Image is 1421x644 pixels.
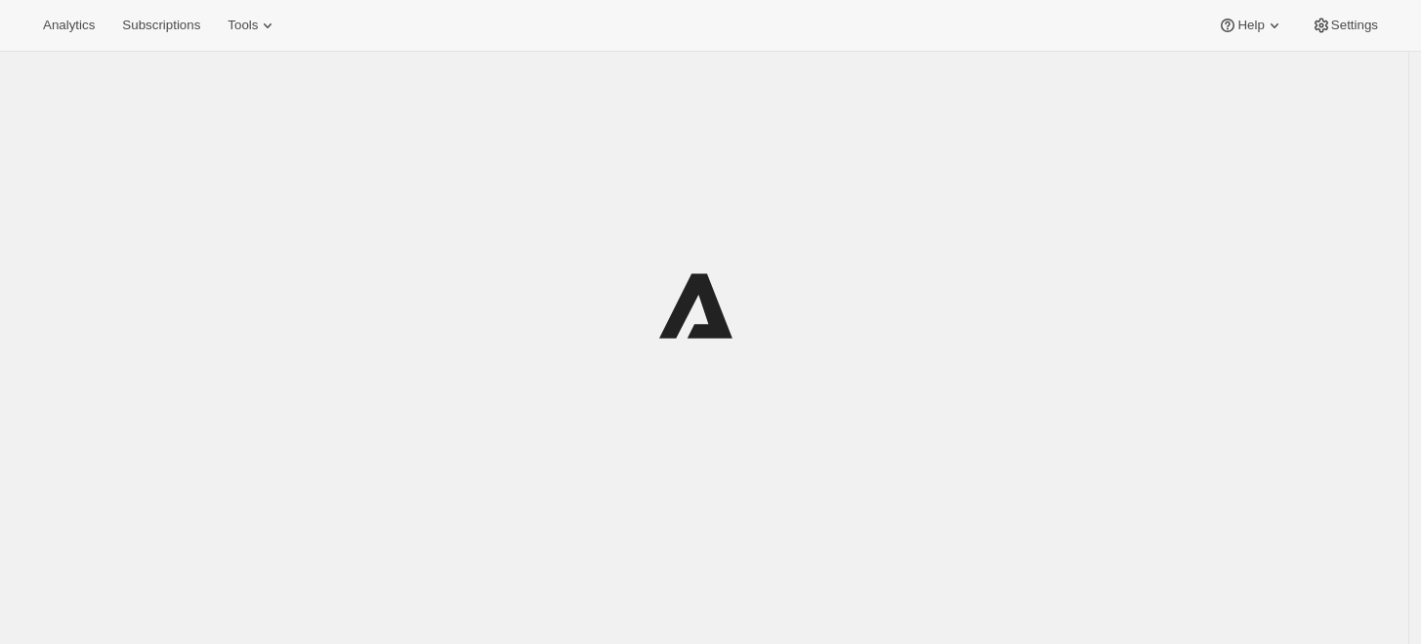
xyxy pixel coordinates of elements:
[216,12,289,39] button: Tools
[1331,18,1378,33] span: Settings
[1237,18,1264,33] span: Help
[110,12,212,39] button: Subscriptions
[122,18,200,33] span: Subscriptions
[1300,12,1390,39] button: Settings
[228,18,258,33] span: Tools
[31,12,106,39] button: Analytics
[1206,12,1295,39] button: Help
[43,18,95,33] span: Analytics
